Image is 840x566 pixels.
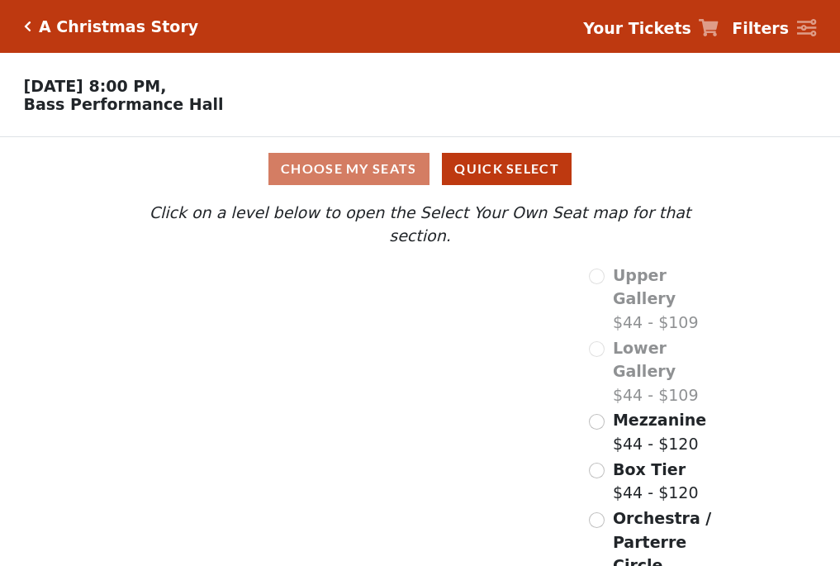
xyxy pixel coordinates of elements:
[583,19,691,37] strong: Your Tickets
[732,17,816,40] a: Filters
[211,308,406,370] path: Lower Gallery - Seats Available: 0
[39,17,198,36] h5: A Christmas Story
[613,336,724,407] label: $44 - $109
[613,264,724,335] label: $44 - $109
[197,272,382,316] path: Upper Gallery - Seats Available: 0
[613,411,706,429] span: Mezzanine
[732,19,789,37] strong: Filters
[613,266,676,308] span: Upper Gallery
[442,153,572,185] button: Quick Select
[116,201,723,248] p: Click on a level below to open the Select Your Own Seat map for that section.
[583,17,719,40] a: Your Tickets
[613,460,686,478] span: Box Tier
[613,408,706,455] label: $44 - $120
[299,426,486,539] path: Orchestra / Parterre Circle - Seats Available: 173
[613,339,676,381] span: Lower Gallery
[613,458,699,505] label: $44 - $120
[24,21,31,32] a: Click here to go back to filters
